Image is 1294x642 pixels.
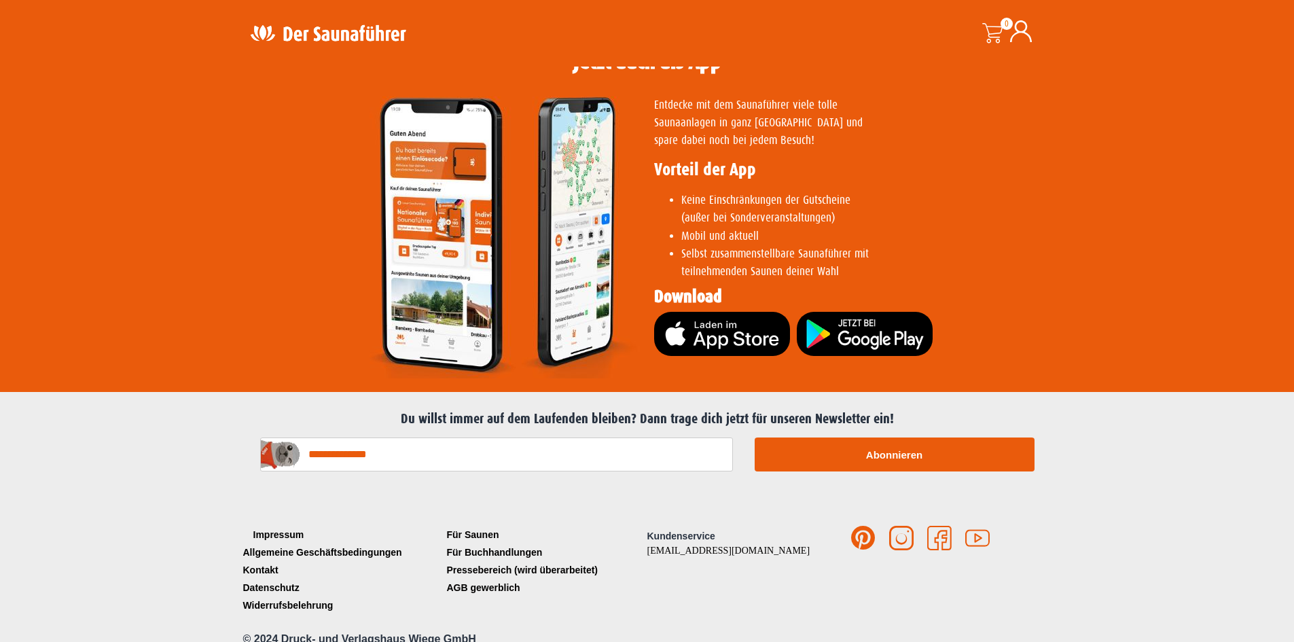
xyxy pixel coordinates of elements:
[654,116,863,129] span: Saunaanlagen in ganz [GEOGRAPHIC_DATA] und
[444,543,647,561] a: Für Buchhandlungen
[654,160,756,179] span: Vorteil der App
[444,526,647,543] a: Für Saunen
[681,245,1041,281] li: teilnehmenden Saunen deiner Wahl
[654,134,814,147] span: spare dabei noch bei jedem Besuch!
[444,561,647,579] a: Pressebereich (wird überarbeitet)
[240,526,444,543] a: Impressum
[654,99,838,111] span: Entdecke mit dem Saunaführer viele tolle
[444,526,647,596] nav: Menü
[240,543,444,561] a: Allgemeine Geschäftsbedingungen
[240,596,444,614] a: Widerrufsbelehrung
[1001,18,1013,30] span: 0
[647,531,715,541] span: Kundenservice
[240,526,444,614] nav: Menü
[240,561,444,579] a: Kontakt
[654,312,790,356] img: ios-app-store-badge
[681,247,869,260] span: Selbst zusammenstellbare Saunaführer mit
[247,411,1048,427] h2: Du willst immer auf dem Laufenden bleiben? Dann trage dich jetzt für unseren Newsletter ein!
[654,288,1041,306] h2: Download
[681,194,850,224] span: Keine Einschränkungen der Gutscheine (außer bei Sonderveranstaltungen)
[444,579,647,596] a: AGB gewerblich
[755,438,1035,471] button: Abonnieren
[240,579,444,596] a: Datenschutz
[647,546,810,556] a: [EMAIL_ADDRESS][DOMAIN_NAME]
[681,230,759,243] span: Mobil und aktuell
[797,312,933,356] img: google-play-badge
